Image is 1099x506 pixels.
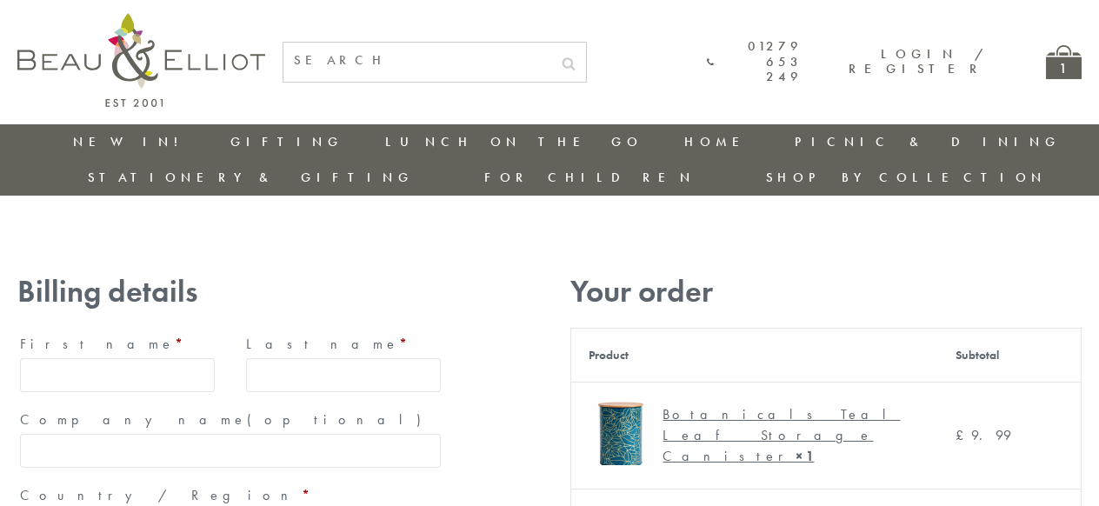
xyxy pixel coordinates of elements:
th: Subtotal [938,328,1081,382]
strong: × 1 [796,447,814,465]
a: 01279 653 249 [707,39,803,84]
a: New in! [73,133,190,150]
label: Company name [20,406,441,434]
span: £ [956,426,971,444]
h3: Your order [570,274,1082,310]
a: Gifting [230,133,343,150]
a: Home [684,133,754,150]
label: Last name [246,330,441,358]
div: Botanicals Teal Leaf Storage Canister [663,404,908,467]
input: SEARCH [283,43,551,78]
h3: Billing details [17,274,443,310]
a: Stationery & Gifting [88,169,414,186]
a: Lunch On The Go [385,133,643,150]
span: (optional) [247,410,431,429]
a: Login / Register [849,45,985,77]
th: Product [571,328,938,382]
a: Botanicals storage canister Botanicals Teal Leaf Storage Canister× 1 [589,400,921,471]
a: Picnic & Dining [795,133,1061,150]
a: For Children [484,169,696,186]
img: Botanicals storage canister [589,400,654,465]
a: Shop by collection [766,169,1047,186]
img: logo [17,13,265,107]
bdi: 9.99 [956,426,1011,444]
label: First name [20,330,215,358]
a: 1 [1046,45,1082,79]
